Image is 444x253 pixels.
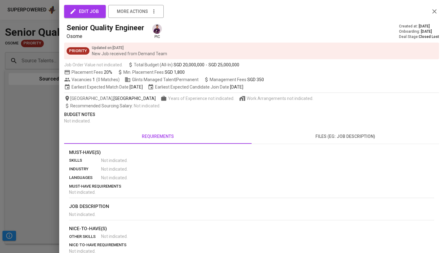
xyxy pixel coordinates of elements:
[108,5,164,18] button: more actions
[69,242,434,248] p: nice-to-have requirements
[113,95,156,102] span: [GEOGRAPHIC_DATA]
[64,84,143,90] span: Earliest Expected Match Date
[168,95,234,102] span: Years of Experience not indicated.
[69,149,434,156] p: Must-Have(s)
[64,111,439,118] p: Budget Notes
[399,34,439,39] div: Deal Stage :
[399,24,439,29] div: Created at :
[69,183,434,189] p: must-have requirements
[68,133,248,140] span: requirements
[125,77,199,83] span: Glints Managed Talent | Permanent
[230,84,243,90] span: [DATE]
[399,29,439,34] div: Onboarding :
[247,77,264,82] span: SGD 350
[69,166,101,172] p: industry
[92,77,95,83] span: 1
[206,62,207,68] span: -
[101,166,128,172] span: Not indicated .
[69,212,96,217] span: Not indicated .
[64,118,91,123] span: Not indicated .
[104,70,112,75] span: 20%
[72,70,112,75] span: Placement Fees
[128,62,239,68] span: Total Budget (All-In)
[69,234,101,240] p: other skills
[123,70,185,75] span: Min. Placement Fees
[152,23,162,39] div: pic
[69,157,101,164] p: skills
[64,62,123,68] span: Job Order Value not indicated.
[165,70,185,75] span: SGD 1,800
[64,95,156,102] span: [GEOGRAPHIC_DATA] ,
[69,175,101,181] p: languages
[174,62,204,68] span: SGD 20,000,000
[117,8,148,15] span: more actions
[70,103,134,108] span: Recommended Sourcing Salary :
[210,77,264,82] span: Management Fees
[69,190,96,195] span: Not indicated .
[134,103,160,108] span: Not indicated .
[208,62,239,68] span: SGD 25,000,000
[255,133,435,140] span: files (eg: job description)
[64,77,120,83] span: Vacancies ( 0 Matches )
[69,225,434,232] p: nice-to-have(s)
[152,24,162,34] img: erwin@glints.com
[247,95,313,102] span: Work Arrangements not indicated.
[64,5,106,18] button: edit job
[129,84,143,90] span: [DATE]
[419,24,430,29] span: [DATE]
[71,7,99,15] span: edit job
[69,203,434,210] p: job description
[67,48,89,54] span: Priority
[421,29,432,34] span: [DATE]
[92,51,167,57] p: New Job received from Demand Team
[67,33,82,39] span: Osome
[101,233,128,239] span: Not indicated .
[419,35,439,39] span: Closed Lost
[92,45,167,51] p: Updated on : [DATE]
[148,84,243,90] span: Earliest Expected Candidate Join Date
[101,175,128,181] span: Not indicated .
[67,23,144,33] h5: Senior Quality Engineer
[101,157,128,164] span: Not indicated .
